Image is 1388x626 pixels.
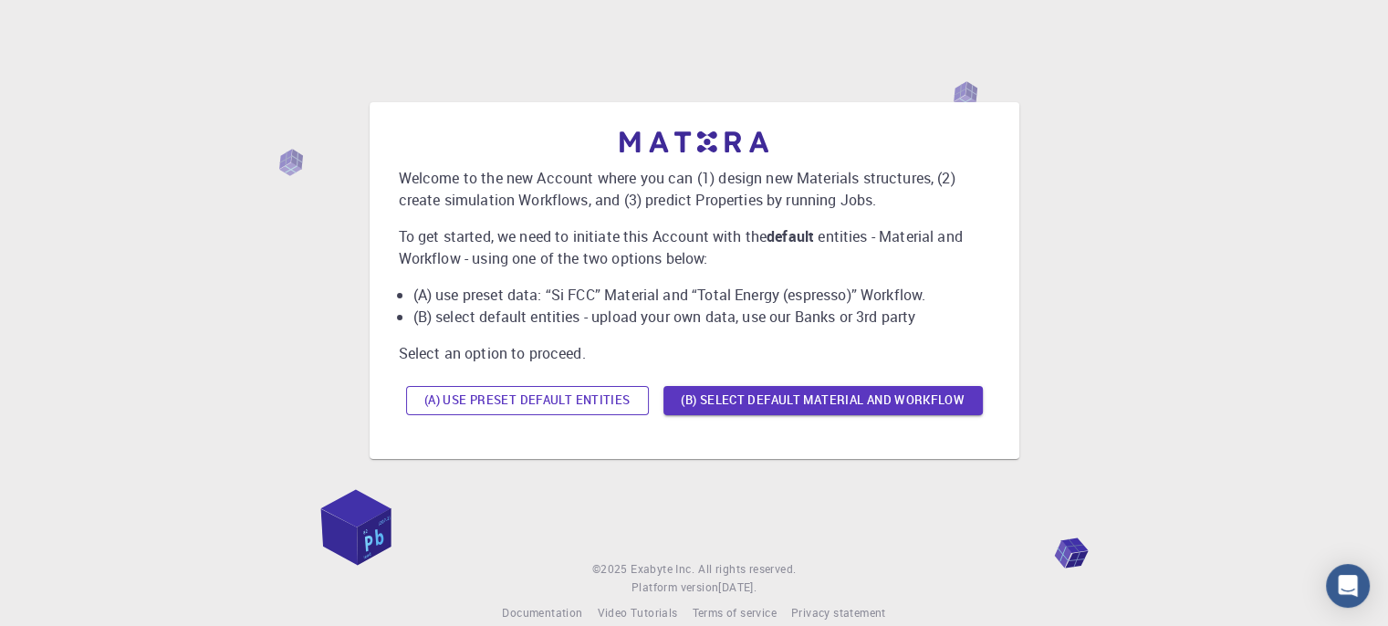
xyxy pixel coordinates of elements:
[791,604,886,622] a: Privacy statement
[620,131,769,152] img: logo
[663,386,983,415] button: (B) Select default material and workflow
[692,604,776,622] a: Terms of service
[413,306,990,328] li: (B) select default entities - upload your own data, use our Banks or 3rd party
[37,13,102,29] span: Support
[592,560,631,579] span: © 2025
[399,167,990,211] p: Welcome to the new Account where you can (1) design new Materials structures, (2) create simulati...
[406,386,649,415] button: (A) Use preset default entities
[718,579,757,594] span: [DATE] .
[597,605,677,620] span: Video Tutorials
[502,605,582,620] span: Documentation
[631,579,718,597] span: Platform version
[698,560,796,579] span: All rights reserved.
[399,342,990,364] p: Select an option to proceed.
[1326,564,1370,608] div: Open Intercom Messenger
[597,604,677,622] a: Video Tutorials
[692,605,776,620] span: Terms of service
[502,604,582,622] a: Documentation
[791,605,886,620] span: Privacy statement
[413,284,990,306] li: (A) use preset data: “Si FCC” Material and “Total Energy (espresso)” Workflow.
[767,226,814,246] b: default
[631,560,694,579] a: Exabyte Inc.
[399,225,990,269] p: To get started, we need to initiate this Account with the entities - Material and Workflow - usin...
[718,579,757,597] a: [DATE].
[631,561,694,576] span: Exabyte Inc.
